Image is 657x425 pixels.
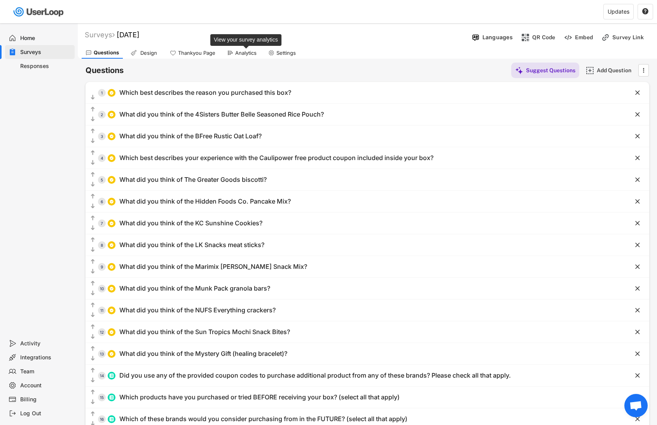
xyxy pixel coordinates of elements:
div: What did you think of the 4Sisters Butter Belle Seasoned Rice Pouch? [119,110,324,118]
div: Surveys [20,49,72,56]
button:  [89,345,96,353]
div: 7 [98,221,106,225]
div: Billing [20,396,72,403]
text:  [91,324,95,330]
button:  [634,372,641,380]
img: CircleTickMinorWhite.svg [109,286,114,291]
text:  [91,193,95,200]
div: What did you think of the Hidden Foods Co. Pancake Mix? [119,197,291,206]
div: 9 [98,265,106,269]
div: Design [139,50,158,56]
img: CircleTickMinorWhite.svg [109,265,114,269]
text:  [91,389,95,395]
img: ShopcodesMajor.svg [521,33,529,42]
text:  [91,399,95,405]
button:  [634,111,641,118]
button:  [89,202,96,210]
text:  [91,355,95,362]
div: 8 [98,243,106,247]
div: Which best describes your experience with the Caulipower free product coupon included inside your... [119,154,433,162]
h6: Questions [86,65,124,76]
button:  [89,149,96,157]
img: LinkMinor.svg [601,33,610,42]
button:  [634,219,641,227]
text:  [91,225,95,231]
img: userloop-logo-01.svg [12,4,66,20]
button:  [89,236,96,244]
button:  [89,311,96,319]
button:  [89,181,96,188]
button:  [642,8,649,15]
text:  [635,263,640,271]
button:  [634,350,641,358]
button:  [89,376,96,384]
button:  [634,154,641,162]
div: 11 [98,308,106,312]
div: Which best describes the reason you purchased this box? [119,89,291,97]
button:  [89,323,96,331]
img: CircleTickMinorWhite.svg [109,156,114,160]
div: Which of these brands would you consider purchasing from in the FUTURE? (select all that apply) [119,415,407,423]
text:  [635,176,640,184]
button:  [89,333,96,341]
button:  [89,94,96,101]
button:  [640,64,647,76]
text:  [91,411,95,417]
img: CircleTickMinorWhite.svg [109,221,114,226]
button:  [89,367,96,374]
text:  [635,197,640,206]
div: Home [20,35,72,42]
div: Questions [94,49,119,56]
button:  [634,241,641,249]
text:  [91,345,95,352]
img: ListMajor.svg [109,417,114,422]
div: What did you think of the KC Sunshine Cookies? [119,219,262,227]
text:  [643,66,645,74]
button:  [634,285,641,293]
text:  [635,350,640,358]
text:  [91,237,95,243]
div: Suggest Questions [526,67,575,74]
button:  [89,246,96,254]
text:  [635,241,640,249]
img: CircleTickMinorWhite.svg [109,243,114,247]
img: CircleTickMinorWhite.svg [109,112,114,117]
div: Activity [20,340,72,347]
div: Thankyou Page [178,50,215,56]
text:  [91,150,95,156]
text:  [91,377,95,383]
img: MagicMajor%20%28Purple%29.svg [515,66,523,75]
img: CircleTickMinorWhite.svg [109,352,114,356]
div: Which products have you purchased or tried BEFORE receiving your box? (select all that apply) [119,393,400,401]
div: What did you think of The Greater Goods biscotti? [119,176,267,184]
text:  [635,328,640,336]
div: 1 [98,91,106,95]
button:  [89,171,96,179]
div: 14 [98,374,106,378]
div: 4 [98,156,106,160]
div: Account [20,382,72,389]
div: What did you think of the BFree Rustic Oat Loaf? [119,132,262,140]
button:  [634,198,641,206]
div: 2 [98,113,106,117]
div: 13 [98,352,106,356]
img: Language%20Icon.svg [472,33,480,42]
button:  [89,159,96,167]
button:  [89,214,96,222]
text:  [635,154,640,162]
font: [DATE] [117,31,140,39]
div: 6 [98,200,106,204]
button:  [634,328,641,336]
button:  [634,307,641,314]
div: Did you use any of the provided coupon codes to purchase additional product from any of these bra... [119,371,511,380]
img: CircleTickMinorWhite.svg [109,134,114,139]
text:  [91,246,95,253]
img: CircleTickMinorWhite.svg [109,308,114,313]
text:  [91,290,95,296]
button:  [634,394,641,401]
button:  [89,268,96,275]
button:  [89,301,96,309]
div: Analytics [235,50,257,56]
button:  [89,127,96,135]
